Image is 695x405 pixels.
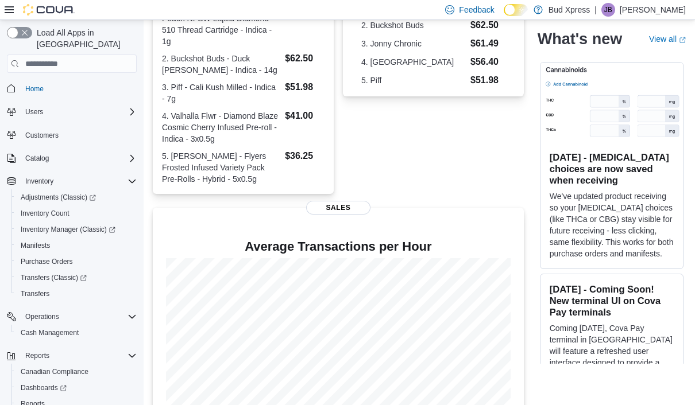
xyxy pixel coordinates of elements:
button: Catalog [2,150,141,166]
a: Inventory Manager (Classic) [16,223,120,236]
a: Manifests [16,239,55,252]
span: Dashboards [16,381,137,395]
button: Transfers [11,286,141,302]
a: Transfers [16,287,54,301]
dt: 4. [GEOGRAPHIC_DATA] [361,56,466,68]
button: Users [2,104,141,120]
img: Cova [23,4,75,15]
a: Inventory Manager (Classic) [11,221,141,237]
dd: $56.40 [470,55,505,69]
span: Canadian Compliance [21,367,88,376]
a: Customers [21,128,63,142]
dd: $51.98 [470,73,505,87]
button: Purchase Orders [11,254,141,270]
button: Manifests [11,237,141,254]
span: Home [25,84,44,94]
a: Home [21,82,48,96]
button: Operations [2,309,141,325]
input: Dark Mode [504,4,528,16]
button: Inventory [2,173,141,189]
span: Inventory Manager (Classic) [16,223,137,236]
dt: 1. Adults Only - Promicuous Peach NFSW Liquid Diamond 510 Thread Cartridge - Indica - 1g [162,1,280,47]
button: Inventory [21,174,58,188]
span: Transfers [21,289,49,298]
a: Cash Management [16,326,83,340]
span: Manifests [21,241,50,250]
span: Transfers [16,287,137,301]
span: Operations [25,312,59,321]
a: Canadian Compliance [16,365,93,379]
span: Inventory [21,174,137,188]
span: Inventory Count [16,207,137,220]
button: Operations [21,310,64,324]
dt: 5. Piff [361,75,466,86]
dt: 2. Buckshot Buds [361,20,466,31]
dt: 4. Valhalla Flwr - Diamond Blaze Cosmic Cherry Infused Pre-roll - Indica - 3x0.5g [162,110,280,145]
a: Transfers (Classic) [16,271,91,285]
dd: $62.50 [470,18,505,32]
span: Cash Management [21,328,79,337]
span: Catalog [25,154,49,163]
span: Cash Management [16,326,137,340]
span: Transfers (Classic) [21,273,87,282]
span: Home [21,81,137,95]
span: Reports [21,349,137,363]
span: Customers [25,131,59,140]
a: Adjustments (Classic) [11,189,141,205]
dt: 3. Piff - Cali Kush Milled - Indica - 7g [162,81,280,104]
a: View allExternal link [649,34,686,44]
p: We've updated product receiving so your [MEDICAL_DATA] choices (like THCa or CBG) stay visible fo... [550,190,674,259]
a: Dashboards [11,380,141,396]
span: Adjustments (Classic) [21,193,96,202]
dd: $62.50 [285,52,325,65]
svg: External link [679,36,686,43]
a: Inventory Count [16,207,74,220]
a: Transfers (Classic) [11,270,141,286]
dt: 3. Jonny Chronic [361,38,466,49]
p: Bud Xpress [549,3,590,17]
span: Feedback [459,4,494,15]
button: Reports [2,348,141,364]
span: Load All Apps in [GEOGRAPHIC_DATA] [32,27,137,50]
span: Transfers (Classic) [16,271,137,285]
span: Inventory Count [21,209,69,218]
span: Manifests [16,239,137,252]
span: Users [25,107,43,116]
span: Canadian Compliance [16,365,137,379]
button: Catalog [21,151,53,165]
div: Joanne Bonney [601,3,615,17]
span: Catalog [21,151,137,165]
button: Home [2,80,141,96]
span: Purchase Orders [16,255,137,268]
span: Sales [306,201,370,215]
button: Reports [21,349,54,363]
button: Users [21,105,48,119]
a: Purchase Orders [16,255,78,268]
button: Cash Management [11,325,141,341]
span: Users [21,105,137,119]
button: Customers [2,127,141,143]
p: | [594,3,597,17]
span: Operations [21,310,137,324]
dd: $61.49 [470,37,505,50]
dd: $51.98 [285,80,325,94]
dt: 5. [PERSON_NAME] - Flyers Frosted Infused Variety Pack Pre-Rolls - Hybrid - 5x0.5g [162,150,280,185]
p: [PERSON_NAME] [620,3,686,17]
span: JB [604,3,612,17]
span: Purchase Orders [21,257,73,266]
a: Adjustments (Classic) [16,190,101,204]
span: Reports [25,351,49,360]
h4: Average Transactions per Hour [162,240,515,254]
button: Inventory Count [11,205,141,221]
span: Adjustments (Classic) [16,190,137,204]
dd: $36.25 [285,149,325,163]
h2: What's new [538,30,622,48]
span: Dashboards [21,383,67,392]
span: Inventory Manager (Classic) [21,225,115,234]
a: Dashboards [16,381,71,395]
h3: [DATE] - Coming Soon! New terminal UI on Cova Pay terminals [550,283,674,318]
dt: 2. Buckshot Buds - Duck [PERSON_NAME] - Indica - 14g [162,53,280,76]
button: Canadian Compliance [11,364,141,380]
dd: $41.00 [285,109,325,123]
